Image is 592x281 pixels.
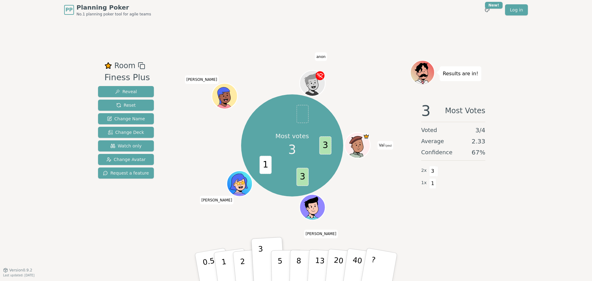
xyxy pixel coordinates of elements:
span: Change Deck [108,129,144,135]
button: Click to change your avatar [345,133,369,157]
p: Most votes [275,132,309,140]
button: Change Deck [98,127,154,138]
span: 2 x [421,167,427,174]
button: Reveal [98,86,154,97]
span: Request a feature [103,170,149,176]
span: No.1 planning poker tool for agile teams [76,12,151,17]
span: PP [65,6,72,14]
button: Change Name [98,113,154,124]
span: 3 [429,166,436,176]
span: Change Name [107,116,145,122]
span: Click to change your name [315,52,327,61]
button: Remove as favourite [105,60,112,71]
span: 3 / 4 [475,126,485,134]
div: Finess Plus [105,71,150,84]
p: Results are in! [443,69,478,78]
button: Request a feature [98,167,154,179]
button: Version0.9.2 [3,268,32,273]
span: Click to change your name [200,196,234,205]
a: PPPlanning PokerNo.1 planning poker tool for agile teams [64,3,151,17]
span: Val is the host [363,133,369,140]
button: New! [482,4,493,15]
span: Click to change your name [377,141,393,150]
span: 3 [421,103,431,118]
span: Most Votes [445,103,485,118]
button: Reset [98,100,154,111]
span: 1 [259,156,271,174]
p: 3 [258,245,265,278]
span: 67 % [472,148,485,157]
button: Change Avatar [98,154,154,165]
div: New! [485,2,503,9]
span: Version 0.9.2 [9,268,32,273]
span: 3 [296,168,308,186]
span: 1 [429,178,436,189]
span: (you) [384,144,392,147]
a: Log in [505,4,528,15]
span: 2.33 [471,137,485,146]
span: 3 [288,140,296,159]
span: Reset [116,102,136,108]
span: 1 x [421,180,427,186]
span: Voted [421,126,437,134]
span: Click to change your name [185,75,219,84]
span: Click to change your name [304,230,338,238]
span: Reveal [115,89,137,95]
span: Change Avatar [106,156,146,163]
button: Watch only [98,140,154,151]
span: Confidence [421,148,452,157]
span: Last updated: [DATE] [3,274,35,277]
span: Room [114,60,135,71]
span: 3 [319,136,331,155]
span: Planning Poker [76,3,151,12]
span: Watch only [110,143,142,149]
span: Average [421,137,444,146]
